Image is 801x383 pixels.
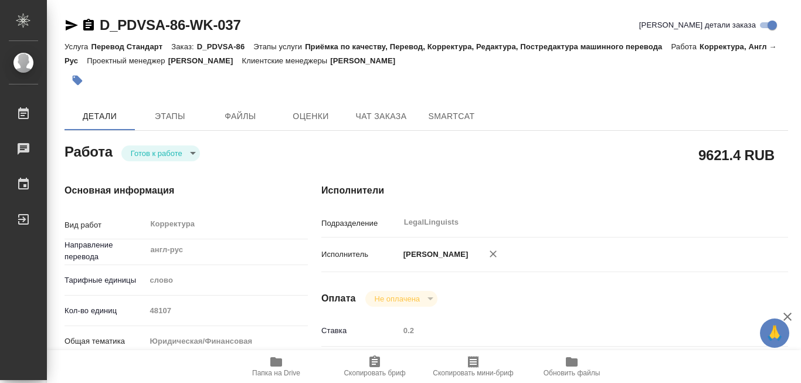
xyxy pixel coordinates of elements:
span: Обновить файлы [544,369,600,377]
p: Подразделение [321,218,399,229]
p: Клиентские менеджеры [242,56,331,65]
div: Юридическая/Финансовая [145,331,308,351]
p: Ставка [321,325,399,337]
p: Проектный менеджер [87,56,168,65]
h2: Работа [65,140,113,161]
div: слово [145,270,308,290]
p: Вид работ [65,219,145,231]
button: Скопировать ссылку для ЯМессенджера [65,18,79,32]
p: Этапы услуги [253,42,305,51]
input: Пустое поле [399,322,749,339]
p: Исполнитель [321,249,399,260]
button: Скопировать бриф [325,350,424,383]
p: Работа [671,42,700,51]
div: Готов к работе [365,291,437,307]
span: Чат заказа [353,109,409,124]
p: Кол-во единиц [65,305,145,317]
div: Готов к работе [121,145,200,161]
button: Не оплачена [371,294,423,304]
input: Пустое поле [145,302,308,319]
p: Услуга [65,42,91,51]
span: Этапы [142,109,198,124]
p: [PERSON_NAME] [330,56,404,65]
span: Детали [72,109,128,124]
span: 🙏 [765,321,785,345]
span: Оценки [283,109,339,124]
button: Готов к работе [127,148,186,158]
p: D_PDVSA-86 [197,42,254,51]
h4: Оплата [321,292,356,306]
h4: Исполнители [321,184,788,198]
button: Обновить файлы [522,350,621,383]
p: [PERSON_NAME] [399,249,469,260]
span: Скопировать бриф [344,369,405,377]
button: Папка на Drive [227,350,325,383]
a: D_PDVSA-86-WK-037 [100,17,241,33]
button: Удалить исполнителя [480,241,506,267]
button: Скопировать ссылку [82,18,96,32]
p: [PERSON_NAME] [168,56,242,65]
span: Файлы [212,109,269,124]
button: 🙏 [760,318,789,348]
button: Скопировать мини-бриф [424,350,522,383]
h2: 9621.4 RUB [698,145,775,165]
button: Добавить тэг [65,67,90,93]
h4: Основная информация [65,184,274,198]
p: Заказ: [171,42,196,51]
p: Приёмка по качеству, Перевод, Корректура, Редактура, Постредактура машинного перевода [305,42,671,51]
span: Папка на Drive [252,369,300,377]
p: Тарифные единицы [65,274,145,286]
span: SmartCat [423,109,480,124]
span: Скопировать мини-бриф [433,369,513,377]
p: Направление перевода [65,239,145,263]
span: [PERSON_NAME] детали заказа [639,19,756,31]
p: Общая тематика [65,335,145,347]
p: Перевод Стандарт [91,42,171,51]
